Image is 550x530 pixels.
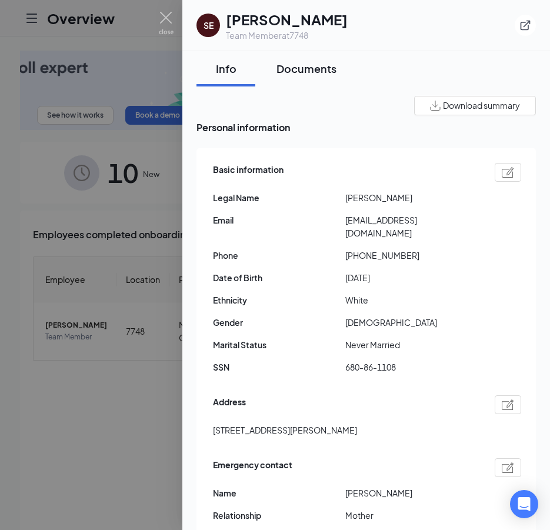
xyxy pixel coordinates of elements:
[213,509,345,522] span: Relationship
[276,61,336,76] div: Documents
[213,395,246,414] span: Address
[213,214,345,226] span: Email
[345,509,478,522] span: Mother
[443,99,520,112] span: Download summary
[226,9,348,29] h1: [PERSON_NAME]
[226,29,348,41] div: Team Member at 7748
[213,163,284,182] span: Basic information
[213,191,345,204] span: Legal Name
[345,316,478,329] span: [DEMOGRAPHIC_DATA]
[510,490,538,518] div: Open Intercom Messenger
[213,249,345,262] span: Phone
[196,120,536,135] span: Personal information
[213,458,292,477] span: Emergency contact
[345,338,478,351] span: Never Married
[345,191,478,204] span: [PERSON_NAME]
[345,214,478,239] span: [EMAIL_ADDRESS][DOMAIN_NAME]
[345,294,478,306] span: White
[414,96,536,115] button: Download summary
[208,61,244,76] div: Info
[213,424,357,436] span: [STREET_ADDRESS][PERSON_NAME]
[345,249,478,262] span: [PHONE_NUMBER]
[345,361,478,374] span: 680-86-1108
[213,294,345,306] span: Ethnicity
[519,19,531,31] svg: ExternalLink
[213,486,345,499] span: Name
[213,271,345,284] span: Date of Birth
[213,338,345,351] span: Marital Status
[204,19,214,31] div: SE
[345,271,478,284] span: [DATE]
[213,316,345,329] span: Gender
[345,486,478,499] span: [PERSON_NAME]
[213,361,345,374] span: SSN
[515,15,536,36] button: ExternalLink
